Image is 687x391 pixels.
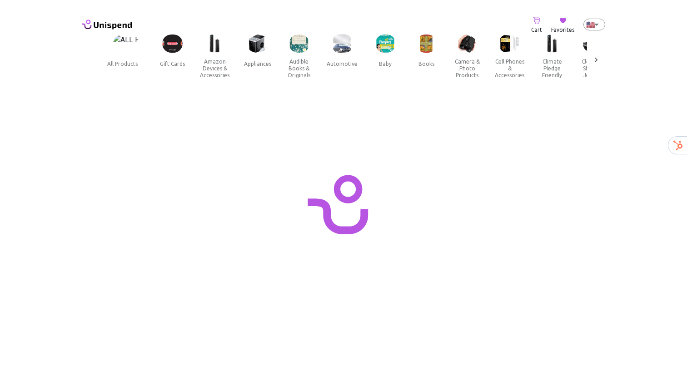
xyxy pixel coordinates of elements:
[289,35,309,53] img: Audible Books & Originals
[298,150,389,241] div: animation
[531,25,542,35] span: Cart
[319,53,365,74] button: automotive
[113,35,139,53] img: ALL PRODUCTS
[100,53,145,74] button: all products
[583,19,605,30] div: 🇺🇸
[247,35,268,53] img: Appliances
[542,35,563,53] img: Climate Pledge Friendly
[237,53,279,74] button: appliances
[488,53,532,84] button: cell phones & accessories
[572,53,613,84] button: clothing, shoes & jewelry
[365,53,406,74] button: baby
[416,35,437,53] img: Books
[498,35,521,53] img: Cell Phones & Accessories
[204,35,226,53] img: Amazon Devices & Accessories
[279,53,319,84] button: audible books & originals
[152,53,193,74] button: gift cards
[162,35,183,53] img: Gift Cards
[586,19,591,30] p: 🇺🇸
[406,53,447,74] button: books
[532,53,572,84] button: climate pledge friendly
[447,53,488,84] button: camera & photo products
[551,25,574,35] span: Favorites
[583,35,603,53] img: Clothing, Shoes & Jewelry
[457,35,478,53] img: Camera & Photo Products
[193,53,237,84] button: amazon devices & accessories
[375,35,396,53] img: Baby
[331,35,353,53] img: Automotive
